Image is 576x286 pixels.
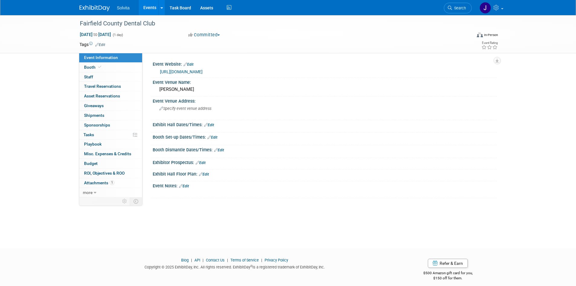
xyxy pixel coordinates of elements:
span: Asset Reservations [84,94,120,98]
img: Format-Inperson.png [477,32,483,37]
span: ROI, Objectives & ROO [84,171,125,176]
a: Edit [95,43,105,47]
a: Terms of Service [230,258,259,262]
td: Tags [80,41,105,48]
a: [URL][DOMAIN_NAME] [160,69,203,74]
a: Travel Reservations [79,82,142,91]
span: | [190,258,194,262]
img: ExhibitDay [80,5,110,11]
div: Event Notes: [153,181,497,189]
div: Event Rating [481,41,498,44]
a: Edit [179,184,189,188]
a: Attachments1 [79,178,142,188]
td: Personalize Event Tab Strip [119,197,130,205]
div: Exhibitor Prospectus: [153,158,497,166]
div: $150 off for them. [399,276,497,281]
span: Booth [84,65,103,70]
div: Booth Dismantle Dates/Times: [153,145,497,153]
a: Event Information [79,53,142,62]
a: Edit [204,123,214,127]
a: Playbook [79,140,142,149]
a: Sponsorships [79,120,142,130]
a: Edit [214,148,224,152]
div: Event Venue Address: [153,97,497,104]
span: Misc. Expenses & Credits [84,151,131,156]
span: more [83,190,93,195]
span: Travel Reservations [84,84,121,89]
div: Event Website: [153,60,497,67]
div: Exhibit Hall Floor Plan: [153,169,497,177]
div: Event Venue Name: [153,78,497,85]
div: Event Format [436,31,498,41]
div: Exhibit Hall Dates/Times: [153,120,497,128]
a: Edit [199,172,209,176]
a: Privacy Policy [265,258,288,262]
div: [PERSON_NAME] [157,85,492,94]
a: Search [444,3,472,13]
div: Booth Set-up Dates/Times: [153,133,497,140]
span: [DATE] [DATE] [80,32,111,37]
div: Copyright © 2025 ExhibitDay, Inc. All rights reserved. ExhibitDay is a registered trademark of Ex... [80,263,390,270]
div: In-Person [484,33,498,37]
span: Specify event venue address [159,106,211,111]
span: | [226,258,229,262]
a: ROI, Objectives & ROO [79,169,142,178]
span: Attachments [84,180,114,185]
a: Booth [79,63,142,72]
a: Budget [79,159,142,168]
a: Staff [79,72,142,82]
a: Shipments [79,111,142,120]
td: Toggle Event Tabs [130,197,142,205]
a: more [79,188,142,197]
div: $500 Amazon gift card for you, [399,267,497,281]
a: Misc. Expenses & Credits [79,149,142,159]
span: Tasks [83,132,94,137]
span: | [201,258,205,262]
a: Blog [181,258,189,262]
span: Playbook [84,142,102,146]
span: to [93,32,98,37]
a: Edit [207,135,217,140]
a: API [194,258,200,262]
i: Booth reservation complete [98,65,101,69]
a: Giveaways [79,101,142,110]
button: Committed [186,32,222,38]
img: Josh Richardson [480,2,491,14]
div: Fairfield County Dental Club [78,18,463,29]
span: | [260,258,264,262]
span: Shipments [84,113,104,118]
span: Solvita [117,5,130,10]
span: (1 day) [112,33,123,37]
a: Asset Reservations [79,91,142,101]
span: Giveaways [84,103,104,108]
a: Contact Us [206,258,225,262]
span: 1 [110,180,114,185]
span: Staff [84,74,93,79]
a: Refer & Earn [428,259,468,268]
a: Edit [196,161,206,165]
span: Event Information [84,55,118,60]
a: Tasks [79,130,142,140]
a: Edit [184,62,194,67]
span: Search [452,6,466,10]
span: Sponsorships [84,123,110,127]
sup: ® [250,265,252,268]
span: Budget [84,161,98,166]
